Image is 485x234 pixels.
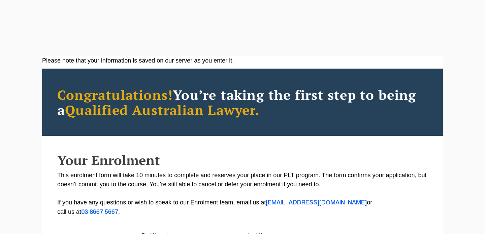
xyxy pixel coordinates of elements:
[57,171,428,217] p: This enrolment form will take 10 minutes to complete and reserves your place in our PLT program. ...
[266,200,367,205] a: [EMAIL_ADDRESS][DOMAIN_NAME]
[42,56,443,65] div: Please note that your information is saved on our server as you enter it.
[57,87,428,117] h2: You’re taking the first step to being a
[65,101,260,119] span: Qualified Australian Lawyer.
[57,86,173,104] span: Congratulations!
[81,209,118,215] a: 03 8667 5667
[57,153,428,167] h2: Your Enrolment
